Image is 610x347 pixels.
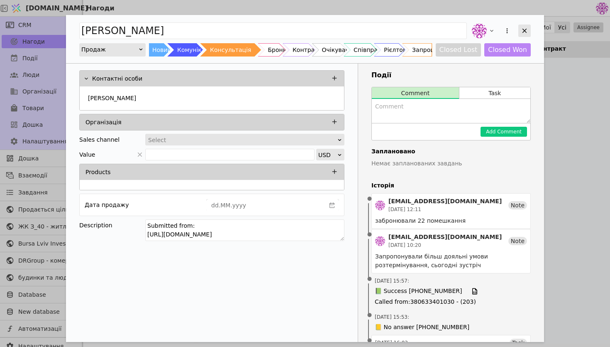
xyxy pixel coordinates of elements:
[293,43,322,57] div: Контракт
[384,43,410,57] div: Рієлтори
[375,339,408,347] div: [DATE] 16:03
[207,199,325,211] input: dd.MM.yyyy
[318,149,337,161] div: USD
[66,15,544,342] div: Add Opportunity
[88,94,136,103] p: [PERSON_NAME]
[366,269,374,290] span: •
[148,134,336,146] div: Select
[79,219,145,231] div: Description
[85,118,122,127] p: Організація
[366,224,374,246] span: •
[366,305,374,326] span: •
[79,134,120,145] div: Sales channel
[484,43,531,57] button: Closed Won
[508,237,527,245] div: Note
[388,197,502,206] div: [EMAIL_ADDRESS][DOMAIN_NAME]
[375,236,385,246] img: de
[375,217,527,225] div: забронювали 22 помешкання
[371,70,531,80] h3: Події
[366,189,374,210] span: •
[371,147,531,156] h4: Заплановано
[388,206,502,213] div: [DATE] 12:11
[85,199,129,211] div: Дата продажу
[375,313,409,321] span: [DATE] 15:53 :
[177,43,214,57] div: Комунікація
[145,219,344,241] textarea: Submitted from: [URL][DOMAIN_NAME]
[375,252,527,270] div: Запропонували більш дояльні умови розтермінування, сьогодні зустріч
[481,127,527,137] button: Add Comment
[412,43,450,57] div: Запрошення
[472,23,487,38] img: de
[210,43,251,57] div: Консультація
[436,43,481,57] button: Closed Lost
[375,323,469,332] span: 📒 No answer [PHONE_NUMBER]
[354,43,385,57] div: Співпраця
[268,43,286,57] div: Бронь
[322,43,356,57] div: Очікування
[329,202,335,208] svg: calender simple
[92,74,142,83] p: Контактні особи
[375,287,462,296] span: 📗 Success [PHONE_NUMBER]
[372,87,459,99] button: Comment
[459,87,530,99] button: Task
[79,149,95,160] span: Value
[388,233,502,241] div: [EMAIL_ADDRESS][DOMAIN_NAME]
[152,43,171,57] div: Новий
[510,339,527,347] div: Task
[375,200,385,210] img: de
[371,181,531,190] h4: Історія
[375,277,409,285] span: [DATE] 15:57 :
[81,44,138,55] div: Продаж
[85,168,110,177] p: Products
[508,201,527,209] div: Note
[375,298,527,306] span: Called from : 380633401030 - (203)
[371,159,531,168] p: Немає запланованих завдань
[388,241,502,249] div: [DATE] 10:20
